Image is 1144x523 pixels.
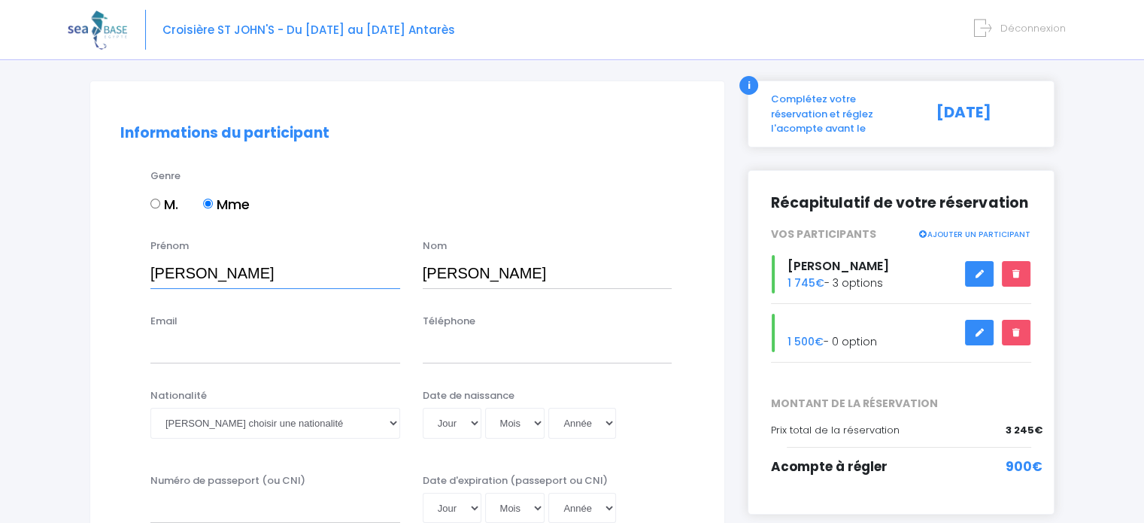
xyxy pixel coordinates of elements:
div: - 3 options [760,255,1042,293]
input: M. [150,199,160,208]
label: Nom [423,239,447,254]
span: MONTANT DE LA RÉSERVATION [760,396,1042,412]
label: Téléphone [423,314,475,329]
a: AJOUTER UN PARTICIPANT [918,227,1030,240]
span: 1 745€ [787,275,824,290]
label: Mme [203,194,250,214]
label: Genre [150,169,181,184]
div: [DATE] [924,92,1042,136]
div: - 0 option [760,314,1042,352]
input: Mme [203,199,213,208]
span: 1 500€ [787,334,824,349]
div: i [739,76,758,95]
label: Nationalité [150,388,207,403]
span: Croisière ST JOHN'S - Du [DATE] au [DATE] Antarès [162,22,455,38]
div: Complétez votre réservation et réglez l'acompte avant le [760,92,924,136]
span: 900€ [1006,458,1042,477]
h2: Informations du participant [120,125,694,142]
div: VOS PARTICIPANTS [760,227,1042,242]
label: Date de naissance [423,388,514,403]
span: [PERSON_NAME] [787,257,889,275]
label: Email [150,314,178,329]
label: Prénom [150,239,189,254]
label: Date d'expiration (passeport ou CNI) [423,473,608,488]
span: Prix total de la réservation [771,423,900,437]
label: M. [150,194,178,214]
h2: Récapitulatif de votre réservation [771,193,1031,212]
span: Acompte à régler [771,458,888,476]
span: Déconnexion [1000,21,1066,35]
span: 3 245€ [1006,423,1042,438]
label: Numéro de passeport (ou CNI) [150,473,305,488]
